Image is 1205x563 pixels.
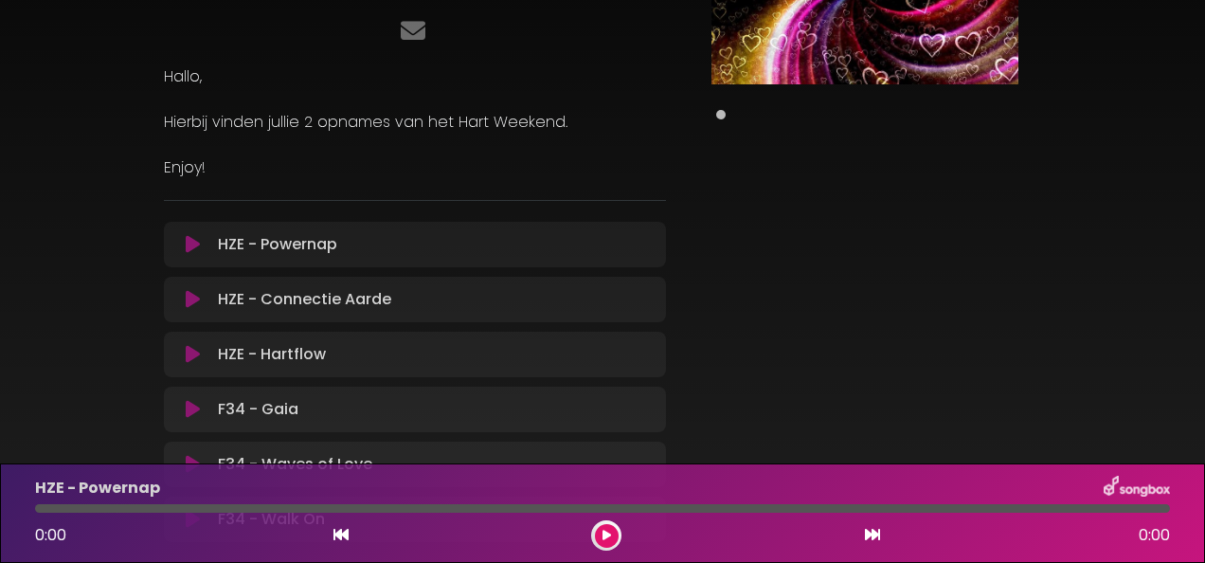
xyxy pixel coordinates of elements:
p: HZE - Powernap [35,477,160,499]
span: 0:00 [1139,524,1170,547]
p: HZE - Connectie Aarde [218,288,391,311]
p: Hallo, [164,65,666,88]
p: F34 - Waves of Love [218,453,372,476]
span: 0:00 [35,524,66,546]
p: Enjoy! [164,156,666,179]
p: HZE - Powernap [218,233,337,256]
img: songbox-logo-white.png [1104,476,1170,500]
p: Hierbij vinden jullie 2 opnames van het Hart Weekend. [164,111,666,134]
p: F34 - Gaia [218,398,298,421]
p: HZE - Hartflow [218,343,326,366]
